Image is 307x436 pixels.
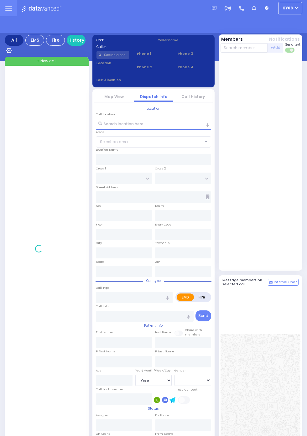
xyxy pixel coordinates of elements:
[96,241,102,245] label: City
[285,42,300,47] span: Send text
[185,328,202,332] small: Share with
[177,293,194,301] label: EMS
[96,432,111,436] label: On Scene
[137,51,170,56] span: Phone 1
[155,166,166,171] label: Cross 2
[140,94,167,99] a: Dispatch info
[222,278,268,286] h5: Message members on selected call
[274,280,297,284] span: Internal Chat
[221,43,268,53] input: Search member
[155,260,160,264] label: ZIP
[96,387,123,392] label: Call back number
[25,35,44,46] div: EMS
[96,119,211,130] input: Search location here
[195,310,211,321] button: Send
[96,185,118,189] label: Street Address
[194,293,210,301] label: Fire
[96,222,103,227] label: Floor
[96,130,104,134] label: Areas
[96,330,113,335] label: First Name
[185,332,200,336] span: members
[135,368,172,373] div: Year/Month/Week/Day
[283,5,293,11] span: ky68
[178,51,211,56] span: Phone 3
[96,38,150,43] label: Cad:
[145,406,162,411] span: Status
[96,78,154,82] label: Last 3 location
[37,58,56,64] span: + New call
[96,204,101,208] label: Apt
[96,349,116,354] label: P First Name
[269,36,300,43] button: Notifications
[141,323,166,328] span: Patient info
[178,387,197,392] label: Use Callback
[178,65,211,70] span: Phone 4
[155,349,174,354] label: P Last Name
[155,241,169,245] label: Township
[104,94,124,99] a: Map View
[137,65,170,70] span: Phone 2
[67,35,86,46] a: History
[206,195,210,199] span: Other building occupants
[155,204,164,208] label: Room
[96,260,104,264] label: State
[174,368,186,373] label: Gender
[143,278,164,283] span: Call type
[96,61,129,65] label: Location
[155,330,171,335] label: Last Name
[96,148,118,152] label: Location Name
[96,368,101,373] label: Age
[155,413,169,418] label: En Route
[5,35,23,46] div: All
[269,281,273,284] img: comment-alt.png
[143,106,164,111] span: Location
[155,432,173,436] label: From Scene
[96,44,150,49] label: Caller:
[96,286,110,290] label: Call Type
[221,36,243,43] button: Members
[96,413,110,418] label: Assigned
[96,112,115,117] label: Call Location
[100,139,128,145] span: Select an area
[181,94,205,99] a: Call History
[46,35,65,46] div: Fire
[22,4,63,12] img: Logo
[285,47,295,53] label: Turn off text
[96,166,106,171] label: Cross 1
[155,222,171,227] label: Entry Code
[96,51,129,59] input: Search a contact
[278,2,302,14] button: ky68
[158,38,211,43] label: Caller name
[212,6,216,11] img: message.svg
[268,279,299,286] button: Internal Chat
[96,304,108,309] label: Call Info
